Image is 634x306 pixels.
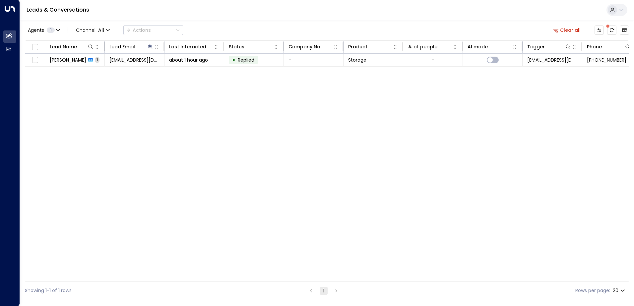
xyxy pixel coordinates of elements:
div: Showing 1-1 of 1 rows [25,287,72,294]
div: Button group with a nested menu [123,25,183,35]
span: marttinac7618@gmail.com [109,57,159,63]
div: Lead Email [109,43,154,51]
span: 1 [95,57,99,63]
div: 20 [613,286,626,295]
div: Trigger [527,43,545,51]
div: Trigger [527,43,571,51]
button: Archived Leads [620,25,629,35]
span: Storage [348,57,366,63]
div: AI mode [468,43,512,51]
div: Lead Email [109,43,135,51]
span: Replied [238,57,254,63]
a: Leads & Conversations [27,6,89,14]
div: Lead Name [50,43,94,51]
span: Martina Cervenakova [50,57,86,63]
span: leads@space-station.co.uk [527,57,577,63]
div: Phone [587,43,602,51]
div: Product [348,43,367,51]
button: Agents1 [25,25,62,35]
span: Toggle select row [31,56,39,64]
button: Clear all [550,25,584,35]
div: # of people [408,43,452,51]
div: • [232,54,235,66]
td: - [284,54,344,66]
div: Actions [126,27,151,33]
div: Status [229,43,273,51]
div: - [432,57,434,63]
span: Channel: [73,25,112,35]
span: 1 [47,27,55,33]
div: # of people [408,43,437,51]
span: Toggle select all [31,43,39,51]
button: Channel:All [73,25,112,35]
nav: pagination navigation [307,286,341,295]
span: +447493822557 [587,57,626,63]
div: Lead Name [50,43,77,51]
div: AI mode [468,43,488,51]
div: Product [348,43,392,51]
button: Customize [595,25,604,35]
span: about 1 hour ago [169,57,208,63]
button: page 1 [320,287,328,295]
div: Last Interacted [169,43,206,51]
span: Agents [28,28,44,32]
button: Actions [123,25,183,35]
span: There are new threads available. Refresh the grid to view the latest updates. [607,25,616,35]
div: Status [229,43,244,51]
div: Last Interacted [169,43,213,51]
div: Company Name [288,43,333,51]
span: All [98,27,104,33]
div: Company Name [288,43,326,51]
label: Rows per page: [575,287,610,294]
div: Phone [587,43,631,51]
